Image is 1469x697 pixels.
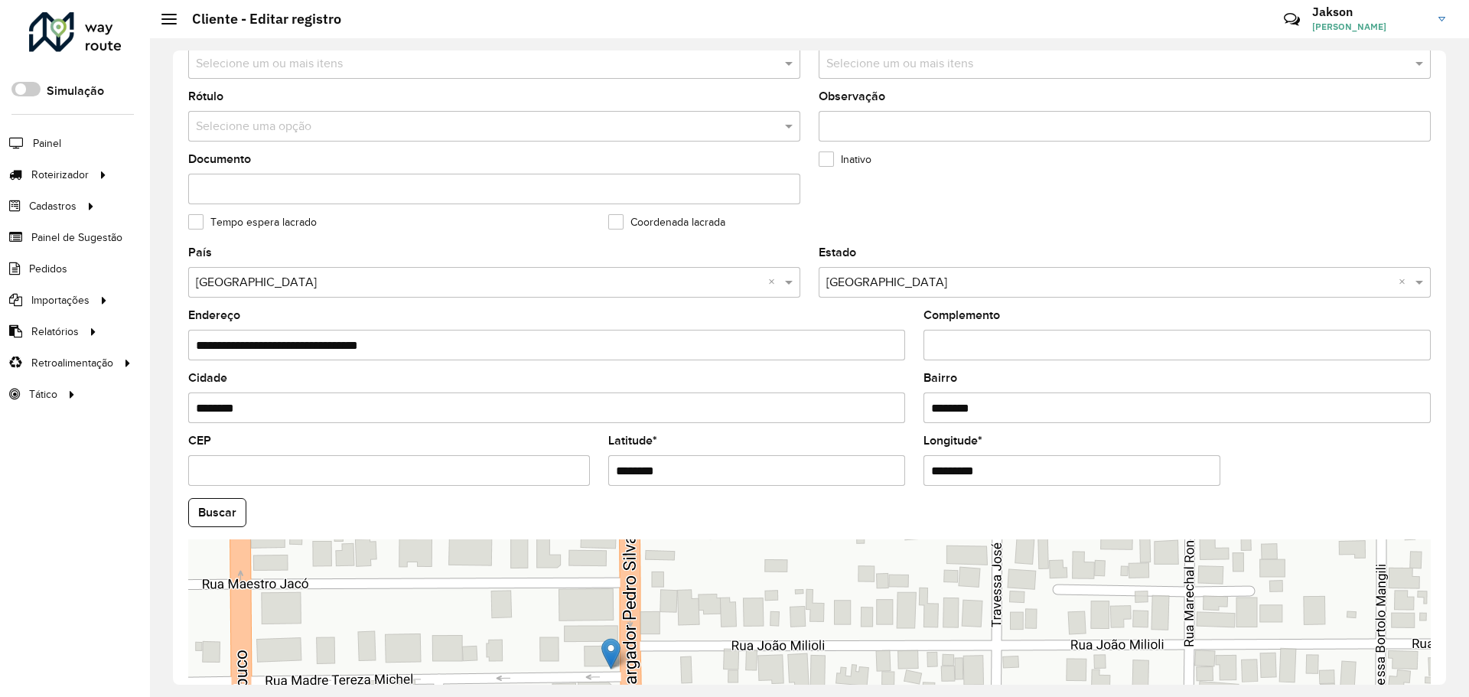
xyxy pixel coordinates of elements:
[29,386,57,402] span: Tático
[1399,273,1412,292] span: Clear all
[608,214,725,230] label: Coordenada lacrada
[819,87,885,106] label: Observação
[819,243,856,262] label: Estado
[1312,5,1427,19] h3: Jakson
[29,198,77,214] span: Cadastros
[1275,3,1308,36] a: Contato Rápido
[188,432,211,450] label: CEP
[31,324,79,340] span: Relatórios
[923,306,1000,324] label: Complemento
[923,432,982,450] label: Longitude
[188,243,212,262] label: País
[1312,20,1427,34] span: [PERSON_NAME]
[177,11,341,28] h2: Cliente - Editar registro
[923,369,957,387] label: Bairro
[31,167,89,183] span: Roteirizador
[608,432,657,450] label: Latitude
[29,261,67,277] span: Pedidos
[188,150,251,168] label: Documento
[188,306,240,324] label: Endereço
[768,273,781,292] span: Clear all
[819,151,871,168] label: Inativo
[188,369,227,387] label: Cidade
[31,292,90,308] span: Importações
[188,498,246,527] button: Buscar
[188,87,223,106] label: Rótulo
[601,638,620,669] img: Marker
[33,135,61,151] span: Painel
[31,230,122,246] span: Painel de Sugestão
[31,355,113,371] span: Retroalimentação
[188,214,317,230] label: Tempo espera lacrado
[47,82,104,100] label: Simulação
